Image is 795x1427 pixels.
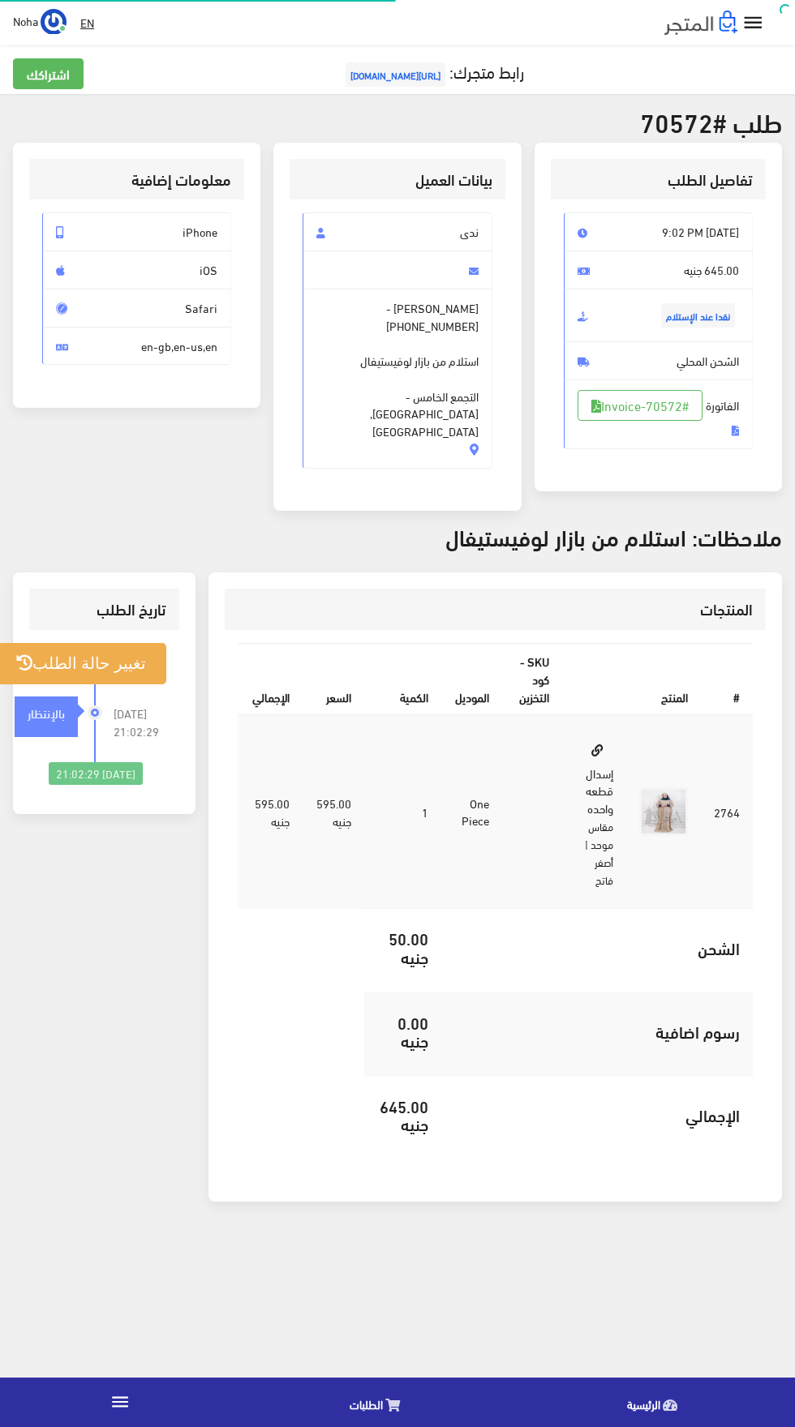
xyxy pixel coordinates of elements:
[564,212,753,251] span: [DATE] 9:02 PM
[562,644,701,714] th: المنتج
[74,8,101,37] a: EN
[13,107,782,135] h2: طلب #70572
[28,704,65,722] strong: بالإنتظار
[377,1013,428,1049] h5: 0.00 جنيه
[454,1106,740,1124] h5: اﻹجمالي
[502,644,561,714] th: SKU - كود التخزين
[701,644,753,714] th: #
[377,929,428,965] h5: 50.00 جنيه
[238,644,303,714] th: اﻹجمالي
[664,11,737,35] img: .
[110,1391,131,1412] i: 
[564,251,753,289] span: 645.00 جنيه
[627,1394,660,1414] span: الرئيسية
[303,714,365,909] td: 595.00 جنيه
[701,714,753,909] td: 2764
[42,251,231,289] span: iOS
[386,317,479,335] span: [PHONE_NUMBER]
[564,379,753,449] span: الفاتورة
[346,62,445,87] span: [URL][DOMAIN_NAME]
[303,212,492,251] span: ندى
[518,1382,795,1423] a: الرئيسية
[42,172,231,187] h3: معلومات إضافية
[564,172,753,187] h3: تفاصيل الطلب
[350,1394,383,1414] span: الطلبات
[454,1022,740,1040] h5: رسوم اضافية
[13,8,67,34] a: ... Noha
[364,714,441,909] td: 1
[238,714,303,909] td: 595.00 جنيه
[562,714,626,909] td: إسدال قطعه واحده
[741,11,765,35] i: 
[13,524,782,549] h3: ملاحظات: استلام من بازار لوفيستيفال
[364,644,441,714] th: الكمية
[42,602,166,617] h3: تاريخ الطلب
[377,1097,428,1133] h5: 645.00 جنيه
[441,714,502,909] td: One Piece
[41,9,67,35] img: ...
[240,1382,518,1423] a: الطلبات
[42,212,231,251] span: iPhone
[114,705,167,740] span: [DATE] 21:02:29
[49,762,143,785] div: [DATE] 21:02:29
[303,289,492,469] span: [PERSON_NAME] -
[80,12,94,32] u: EN
[42,327,231,366] span: en-gb,en-us,en
[13,58,84,89] a: اشتراكك
[342,56,524,86] a: رابط متجرك:[URL][DOMAIN_NAME]
[578,390,703,421] a: #Invoice-70572
[316,334,478,440] span: استلام من بازار لوفيستيفال التجمع الخامس - [GEOGRAPHIC_DATA], [GEOGRAPHIC_DATA]
[238,602,753,617] h3: المنتجات
[454,939,740,957] h5: الشحن
[588,816,613,854] small: مقاس موحد
[564,341,753,380] span: الشحن المحلي
[13,11,38,31] span: Noha
[42,289,231,328] span: Safari
[441,644,502,714] th: الموديل
[582,834,613,889] small: | أصفر فاتح
[303,644,365,714] th: السعر
[303,172,492,187] h3: بيانات العميل
[661,303,735,328] span: نقدا عند الإستلام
